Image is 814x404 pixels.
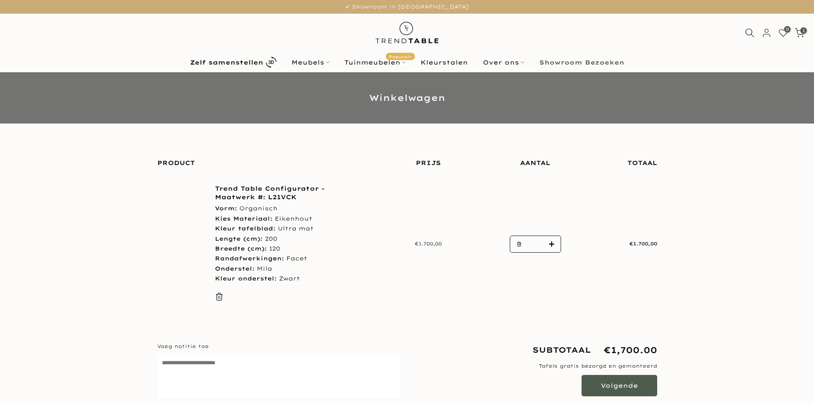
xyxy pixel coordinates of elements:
a: TuinmeubelenPopulair [337,57,413,68]
strong: Breedte (cm): [215,245,267,252]
span: Organisch [239,205,278,212]
a: Showroom Bezoeken [532,57,632,68]
div: Product [151,158,364,168]
span: Eikenhout [275,215,312,222]
button: Volgende [582,375,657,396]
strong: Vorm: [215,205,237,212]
b: Showroom Bezoeken [539,59,624,65]
b: Zelf samenstellen [190,59,263,65]
div: Totaal [578,158,664,168]
a: Trend Table Configurator - Maatwerk #: L21VCK [215,184,358,201]
strong: Kleur onderstel: [215,275,277,282]
a: 0 [779,28,788,38]
div: €1.700,00 [371,240,486,248]
span: Voeg notitie toe [157,343,209,349]
span: Mila [257,265,272,272]
a: Over ons [475,57,532,68]
span: Populair [386,53,415,60]
span: €1,700.00 [604,345,657,355]
strong: Randafwerkingen: [215,255,284,262]
strong: Onderstel: [215,265,255,272]
a: Zelf samenstellen [182,55,284,70]
div: Aantal [493,158,578,168]
a: Kleurstalen [413,57,475,68]
img: trend-table [370,14,444,52]
p: Tafels gratis bezorgd en gemonteerd [414,362,657,371]
span: 1 [800,27,807,34]
span: €1.700,00 [629,241,657,247]
strong: Lengte (cm): [215,235,263,242]
span: 120 [269,245,280,252]
span: 0 [784,26,790,32]
span: 200 [265,235,277,242]
div: Prijs [364,158,493,168]
span: Zwart [279,275,300,282]
strong: Subtotaal [532,345,591,355]
a: Meubels [284,57,337,68]
strong: Kleur tafelblad: [215,225,276,232]
h1: Winkelwagen [157,94,657,102]
strong: Kies Materiaal: [215,215,273,222]
a: 1 [795,28,804,38]
p: ✔ Showroom in [GEOGRAPHIC_DATA] [11,2,803,12]
span: Facet [286,255,307,262]
span: Ultra mat [278,225,314,232]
